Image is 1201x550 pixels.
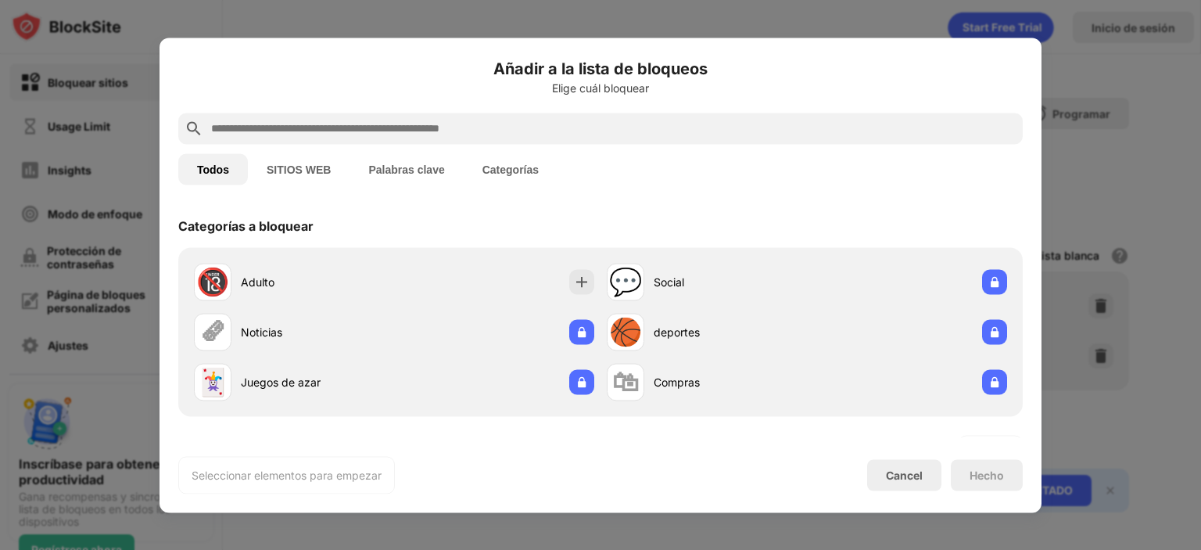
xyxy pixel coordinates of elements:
button: SITIOS WEB [248,153,350,185]
button: Todos [178,153,248,185]
h6: Añadir a la lista de bloqueos [178,56,1023,80]
div: Compras [654,374,807,390]
div: Juegos de azar [241,374,394,390]
div: Social [654,274,807,290]
div: 🃏 [196,366,229,398]
div: Hecho [970,469,1004,481]
div: Seleccionar elementos para empezar [192,467,382,483]
button: Categorías [464,153,557,185]
div: 🏀 [609,316,642,348]
div: Cancel [886,469,923,482]
div: 🛍 [612,366,639,398]
div: Elige cuál bloquear [178,81,1023,94]
div: 🔞 [196,266,229,298]
img: search.svg [185,119,203,138]
div: 🗞 [199,316,226,348]
button: Palabras clave [350,153,463,185]
div: Adulto [241,274,394,290]
div: 💬 [609,266,642,298]
div: deportes [654,324,807,340]
div: Noticias [241,324,394,340]
div: Categorías a bloquear [178,217,314,233]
